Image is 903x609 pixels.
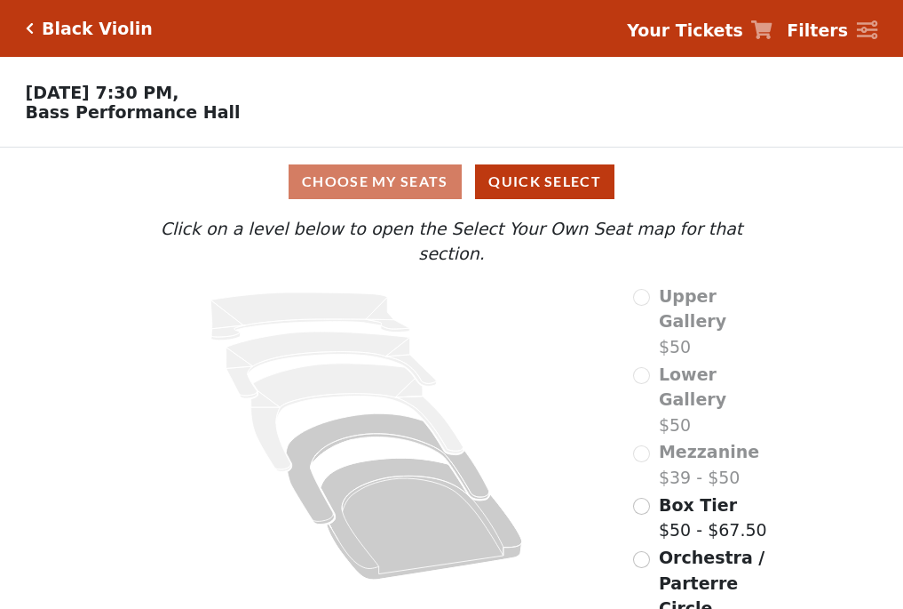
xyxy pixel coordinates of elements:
[627,20,743,40] strong: Your Tickets
[475,164,614,199] button: Quick Select
[211,292,410,341] path: Upper Gallery - Seats Available: 0
[627,18,772,44] a: Your Tickets
[659,493,767,543] label: $50 - $67.50
[321,458,523,580] path: Orchestra / Parterre Circle - Seats Available: 689
[787,18,877,44] a: Filters
[659,362,778,438] label: $50
[125,216,777,267] p: Click on a level below to open the Select Your Own Seat map for that section.
[787,20,848,40] strong: Filters
[659,442,759,461] span: Mezzanine
[26,22,34,35] a: Click here to go back to filters
[42,19,153,39] h5: Black Violin
[659,495,737,515] span: Box Tier
[659,365,726,410] span: Lower Gallery
[226,332,437,398] path: Lower Gallery - Seats Available: 0
[659,439,759,490] label: $39 - $50
[659,284,778,360] label: $50
[659,286,726,332] span: Upper Gallery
